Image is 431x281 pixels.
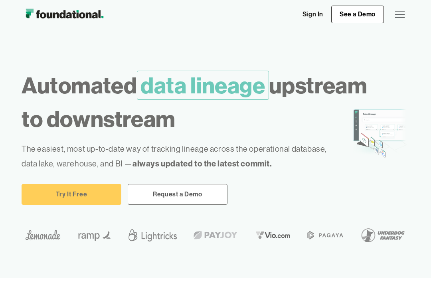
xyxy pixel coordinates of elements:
img: vio logo [252,224,295,246]
img: Underdog Fantasy Logo [356,224,409,246]
img: Lemonade Logo [22,224,64,246]
img: Lightricks Logo [126,224,180,246]
img: Payjoy logo [189,224,242,246]
a: Sign In [295,6,331,23]
img: Foundational Logo [22,6,107,22]
a: Try It Free [22,184,121,205]
span: data lineage [137,71,269,100]
strong: always updated to the latest commit. [132,158,272,168]
img: Pagaya Logo [304,224,347,246]
h1: Automated upstream to downstream [22,69,367,136]
a: See a Demo [331,6,384,23]
div: menu [390,5,409,24]
img: Ramp Logo [74,224,117,246]
a: home [22,6,107,22]
p: The easiest, most up-to-date way of tracking lineage across the operational database, data lake, ... [22,142,339,171]
a: Request a Demo [128,184,227,205]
